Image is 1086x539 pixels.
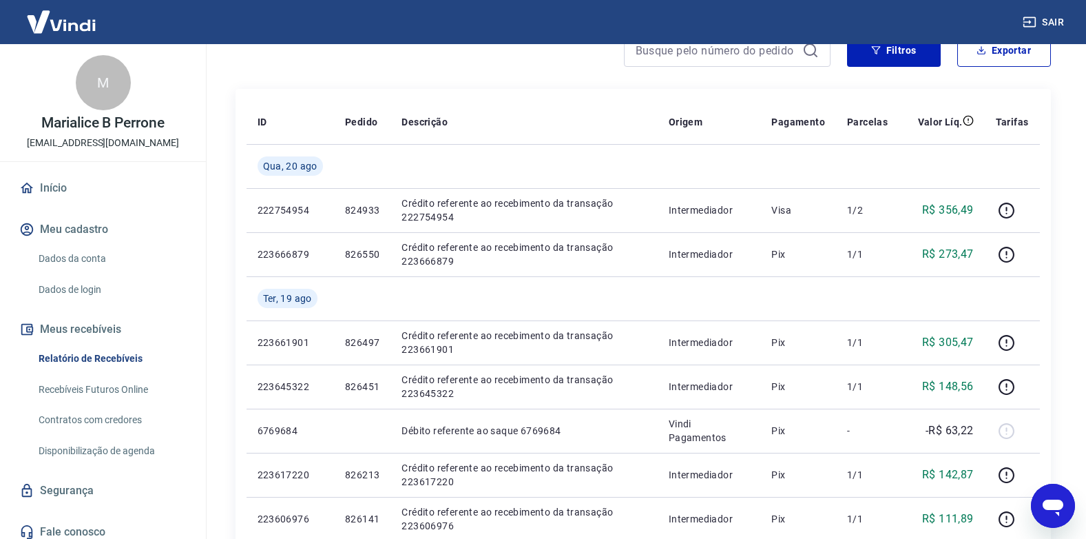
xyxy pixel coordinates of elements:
[669,468,750,482] p: Intermediador
[401,505,647,533] p: Crédito referente ao recebimento da transação 223606976
[669,336,750,349] p: Intermediador
[1020,10,1069,35] button: Sair
[669,417,750,445] p: Vindi Pagamentos
[669,247,750,261] p: Intermediador
[922,202,974,218] p: R$ 356,49
[847,34,941,67] button: Filtros
[258,336,323,349] p: 223661901
[258,512,323,526] p: 223606976
[922,467,974,483] p: R$ 142,87
[401,373,647,400] p: Crédito referente ao recebimento da transação 223645322
[926,423,974,439] p: -R$ 63,22
[636,40,797,61] input: Busque pelo número do pedido
[771,512,825,526] p: Pix
[401,424,647,438] p: Débito referente ao saque 6769684
[847,468,888,482] p: 1/1
[669,203,750,217] p: Intermediador
[258,115,267,129] p: ID
[33,376,189,404] a: Recebíveis Futuros Online
[345,247,379,261] p: 826550
[17,314,189,345] button: Meus recebíveis
[17,173,189,203] a: Início
[401,241,647,268] p: Crédito referente ao recebimento da transação 223666879
[669,512,750,526] p: Intermediador
[345,336,379,349] p: 826497
[847,424,888,438] p: -
[258,380,323,394] p: 223645322
[33,276,189,304] a: Dados de login
[33,345,189,373] a: Relatório de Recebíveis
[847,247,888,261] p: 1/1
[771,115,825,129] p: Pagamento
[17,214,189,245] button: Meu cadastro
[33,437,189,465] a: Disponibilização de agenda
[771,203,825,217] p: Visa
[922,334,974,351] p: R$ 305,47
[847,203,888,217] p: 1/2
[771,336,825,349] p: Pix
[33,245,189,273] a: Dados da conta
[258,468,323,482] p: 223617220
[922,246,974,263] p: R$ 273,47
[258,247,323,261] p: 223666879
[847,512,888,526] p: 1/1
[918,115,963,129] p: Valor Líq.
[996,115,1029,129] p: Tarifas
[771,380,825,394] p: Pix
[258,424,323,438] p: 6769684
[771,468,825,482] p: Pix
[669,380,750,394] p: Intermediador
[957,34,1051,67] button: Exportar
[263,159,317,173] span: Qua, 20 ago
[17,1,106,43] img: Vindi
[258,203,323,217] p: 222754954
[847,336,888,349] p: 1/1
[263,292,312,305] span: Ter, 19 ago
[27,136,179,150] p: [EMAIL_ADDRESS][DOMAIN_NAME]
[345,203,379,217] p: 824933
[771,424,825,438] p: Pix
[847,115,888,129] p: Parcelas
[922,378,974,395] p: R$ 148,56
[401,329,647,356] p: Crédito referente ao recebimento da transação 223661901
[345,512,379,526] p: 826141
[345,115,377,129] p: Pedido
[1031,484,1075,528] iframe: Botão para abrir a janela de mensagens
[771,247,825,261] p: Pix
[401,461,647,489] p: Crédito referente ao recebimento da transação 223617220
[17,476,189,506] a: Segurança
[41,116,165,130] p: Marialice B Perrone
[401,196,647,224] p: Crédito referente ao recebimento da transação 222754954
[847,380,888,394] p: 1/1
[669,115,702,129] p: Origem
[33,406,189,434] a: Contratos com credores
[401,115,448,129] p: Descrição
[76,55,131,110] div: M
[345,468,379,482] p: 826213
[345,380,379,394] p: 826451
[922,511,974,527] p: R$ 111,89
